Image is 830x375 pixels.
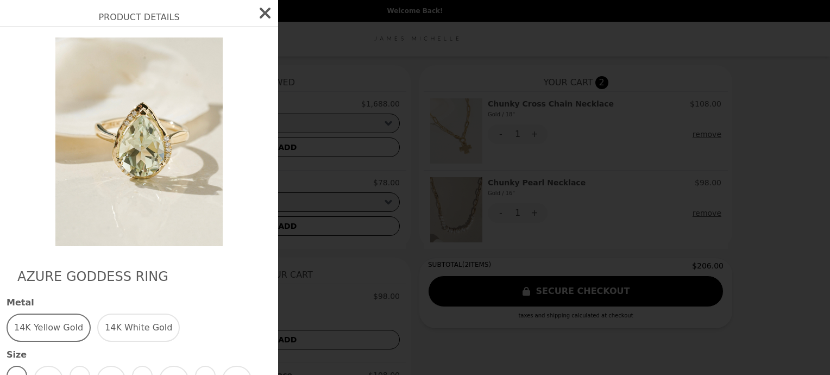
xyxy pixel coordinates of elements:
span: Size [7,348,272,361]
button: 14K Yellow Gold [7,314,91,342]
img: 14K Yellow Gold / 5 [40,37,238,246]
h2: Azure Goddess Ring [17,268,261,285]
button: 14K White Gold [97,314,180,342]
span: Metal [7,296,272,309]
